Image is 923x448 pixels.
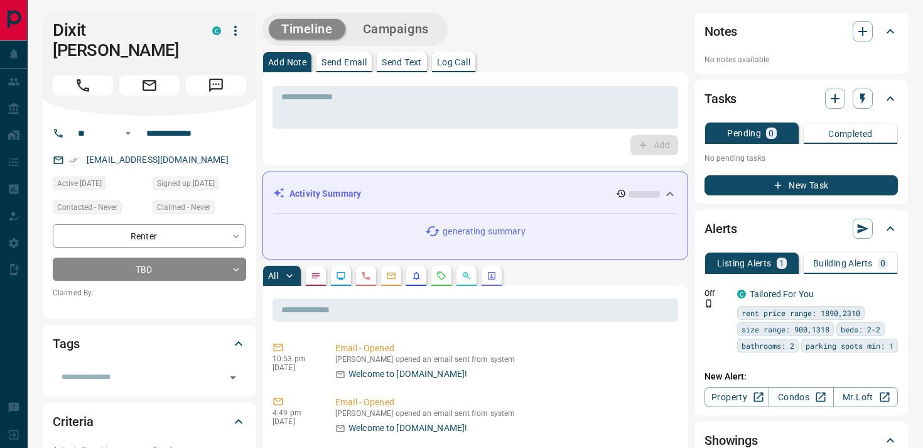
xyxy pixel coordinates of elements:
a: Condos [769,387,833,407]
p: generating summary [443,225,525,238]
div: Activity Summary [273,182,677,205]
p: 1 [779,259,784,268]
div: condos.ca [212,26,221,35]
div: condos.ca [737,290,746,298]
p: Claimed By: [53,287,246,298]
svg: Listing Alerts [411,271,421,281]
svg: Email Verified [69,156,78,165]
span: Signed up [DATE] [157,177,215,190]
h2: Alerts [704,219,737,239]
span: size range: 900,1318 [742,323,829,336]
a: Tailored For You [750,289,814,299]
svg: Agent Actions [487,271,497,281]
div: Tags [53,329,246,359]
span: rent price range: 1890,2310 [742,307,860,319]
p: New Alert: [704,370,898,383]
span: beds: 2-2 [841,323,880,336]
div: Tasks [704,84,898,114]
p: Pending [727,129,761,138]
svg: Opportunities [462,271,472,281]
div: Alerts [704,214,898,244]
p: Send Text [382,58,422,67]
button: Timeline [269,19,345,40]
a: Mr.Loft [833,387,898,407]
p: [PERSON_NAME] opened an email sent from system [335,409,673,418]
svg: Requests [436,271,446,281]
p: 0 [769,129,774,138]
p: Email - Opened [335,342,673,355]
p: Completed [828,129,873,138]
p: [DATE] [273,363,316,372]
a: [EMAIL_ADDRESS][DOMAIN_NAME] [87,155,229,165]
p: [DATE] [273,417,316,426]
button: Open [224,369,242,386]
p: 4:49 pm [273,408,316,417]
div: TBD [53,258,246,281]
p: Welcome to [DOMAIN_NAME]! [348,422,467,435]
svg: Calls [361,271,371,281]
h2: Criteria [53,412,94,432]
svg: Notes [311,271,321,281]
h2: Notes [704,21,737,41]
p: Add Note [268,58,306,67]
span: parking spots min: 1 [806,339,893,352]
button: Open [121,126,136,141]
a: Property [704,387,769,407]
p: Log Call [437,58,470,67]
div: Sun Aug 10 2025 [153,177,246,194]
svg: Lead Browsing Activity [336,271,346,281]
p: All [268,271,278,280]
p: No pending tasks [704,149,898,168]
p: [PERSON_NAME] opened an email sent from system [335,355,673,364]
span: Claimed - Never [157,201,210,214]
p: 10:53 pm [273,354,316,363]
p: Building Alerts [813,259,873,268]
div: Renter [53,224,246,248]
span: bathrooms: 2 [742,339,794,352]
h2: Tasks [704,89,737,109]
div: Sun Aug 10 2025 [53,177,146,194]
span: Call [53,75,113,96]
p: Off [704,288,730,299]
h2: Tags [53,334,79,354]
p: Activity Summary [289,187,361,200]
button: New Task [704,175,898,195]
p: Email - Opened [335,396,673,409]
p: 0 [880,259,885,268]
span: Message [186,75,246,96]
button: Campaigns [350,19,441,40]
h1: Dixit [PERSON_NAME] [53,20,193,60]
svg: Push Notification Only [704,299,713,308]
p: Send Email [321,58,367,67]
span: Active [DATE] [57,177,102,190]
div: Criteria [53,407,246,437]
span: Email [119,75,180,96]
p: No notes available [704,54,898,65]
svg: Emails [386,271,396,281]
p: Listing Alerts [717,259,772,268]
span: Contacted - Never [57,201,117,214]
div: Notes [704,16,898,46]
p: Welcome to [DOMAIN_NAME]! [348,368,467,381]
